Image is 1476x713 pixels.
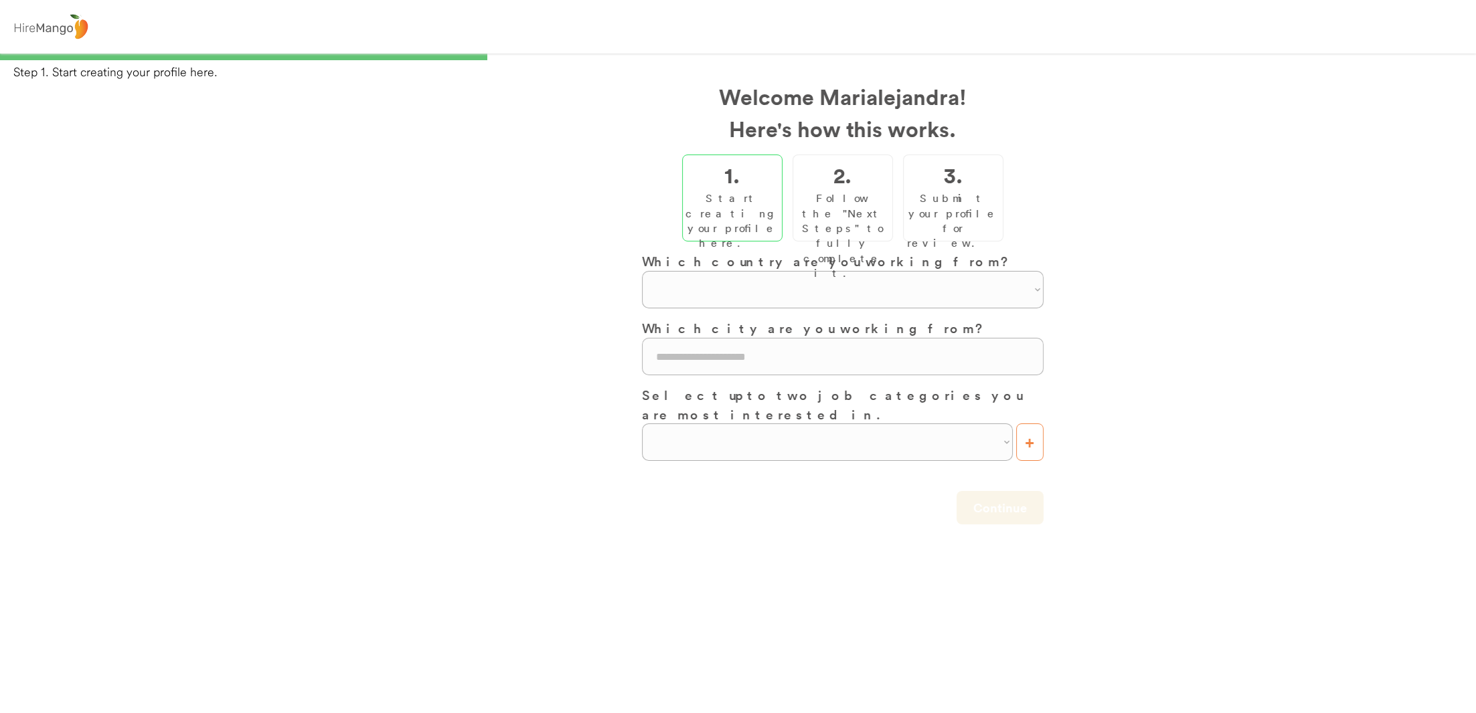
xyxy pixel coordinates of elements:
[957,491,1044,524] button: Continue
[3,54,1473,60] div: 33%
[13,64,1476,80] div: Step 1. Start creating your profile here.
[1016,423,1044,461] button: +
[833,159,851,191] h2: 2.
[797,191,889,280] div: Follow the "Next Steps" to fully complete it.
[907,191,999,251] div: Submit your profile for review.
[642,385,1044,423] h3: Select up to two job categories you are most interested in.
[10,11,92,43] img: logo%20-%20hiremango%20gray.png
[642,318,1044,338] h3: Which city are you working from?
[724,159,740,191] h2: 1.
[642,80,1044,144] h2: Welcome Marialejandra! Here's how this works.
[685,191,779,251] div: Start creating your profile here.
[944,159,963,191] h2: 3.
[642,251,1044,271] h3: Which country are you working from?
